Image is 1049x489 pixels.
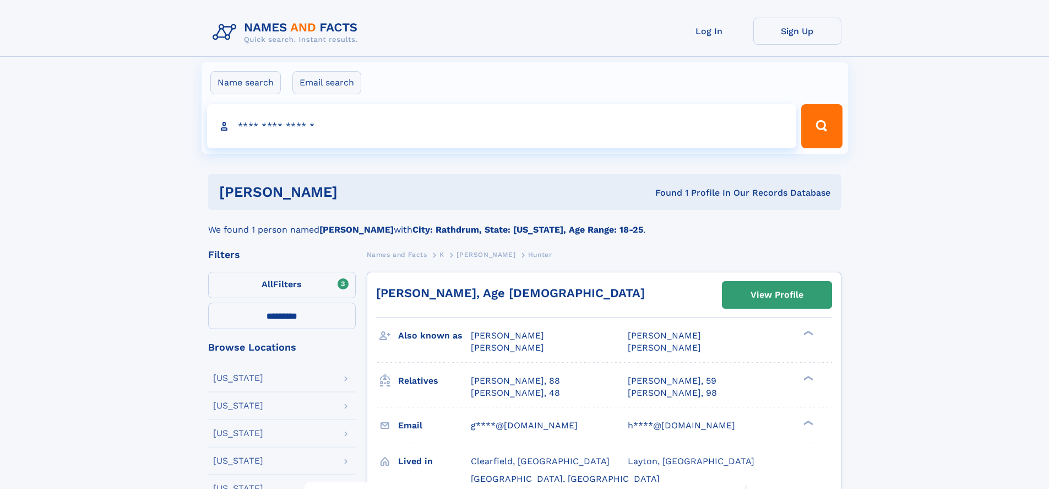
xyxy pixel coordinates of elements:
span: Hunter [528,251,552,259]
div: ❯ [801,374,814,381]
a: [PERSON_NAME], 48 [471,387,560,399]
h3: Relatives [398,372,471,390]
span: All [262,279,273,289]
span: Clearfield, [GEOGRAPHIC_DATA] [471,456,610,466]
label: Email search [292,71,361,94]
a: [PERSON_NAME], 59 [628,375,716,387]
div: [US_STATE] [213,374,263,383]
a: Sign Up [753,18,841,45]
b: [PERSON_NAME] [319,224,394,235]
img: Logo Names and Facts [208,18,367,47]
div: [US_STATE] [213,401,263,410]
label: Filters [208,272,356,298]
span: [PERSON_NAME] [471,330,544,341]
a: Log In [665,18,753,45]
b: City: Rathdrum, State: [US_STATE], Age Range: 18-25 [412,224,643,235]
a: [PERSON_NAME], 98 [628,387,717,399]
a: K [439,248,444,261]
a: [PERSON_NAME] [456,248,515,261]
label: Name search [210,71,281,94]
div: [US_STATE] [213,429,263,438]
h3: Email [398,416,471,435]
span: [PERSON_NAME] [628,342,701,353]
span: [PERSON_NAME] [456,251,515,259]
a: View Profile [722,282,831,308]
div: Filters [208,250,356,260]
div: We found 1 person named with . [208,210,841,237]
input: search input [207,104,797,148]
span: [GEOGRAPHIC_DATA], [GEOGRAPHIC_DATA] [471,474,660,484]
button: Search Button [801,104,842,148]
h3: Lived in [398,452,471,471]
div: Found 1 Profile In Our Records Database [496,187,830,199]
h1: [PERSON_NAME] [219,185,497,199]
div: [US_STATE] [213,456,263,465]
div: ❯ [801,330,814,337]
span: K [439,251,444,259]
h3: Also known as [398,326,471,345]
span: [PERSON_NAME] [471,342,544,353]
span: [PERSON_NAME] [628,330,701,341]
div: View Profile [751,282,803,308]
a: Names and Facts [367,248,427,261]
a: [PERSON_NAME], Age [DEMOGRAPHIC_DATA] [376,286,645,300]
span: Layton, [GEOGRAPHIC_DATA] [628,456,754,466]
div: Browse Locations [208,342,356,352]
div: ❯ [801,419,814,426]
a: [PERSON_NAME], 88 [471,375,560,387]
